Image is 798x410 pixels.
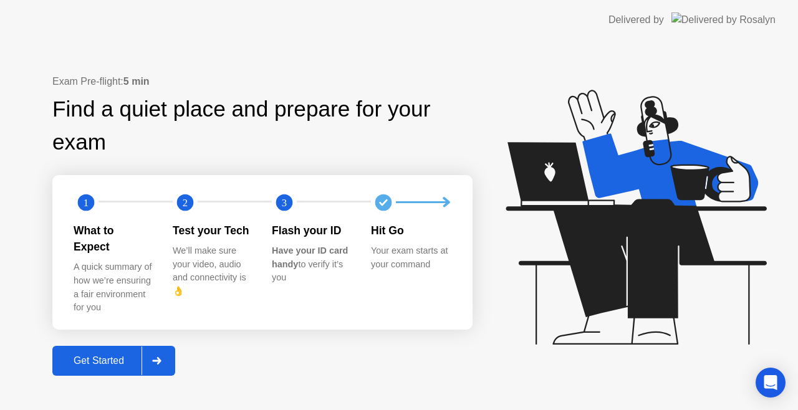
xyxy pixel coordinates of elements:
button: Get Started [52,346,175,376]
img: Delivered by Rosalyn [671,12,776,27]
div: Exam Pre-flight: [52,74,473,89]
div: Your exam starts at your command [371,244,450,271]
b: Have your ID card handy [272,246,348,269]
text: 1 [84,196,89,208]
div: Hit Go [371,222,450,239]
text: 3 [282,196,287,208]
text: 2 [183,196,188,208]
b: 5 min [123,76,150,87]
div: Test your Tech [173,222,252,239]
div: Delivered by [608,12,664,27]
div: Open Intercom Messenger [756,368,786,398]
div: We’ll make sure your video, audio and connectivity is 👌 [173,244,252,298]
div: What to Expect [74,222,153,255]
div: A quick summary of how we’re ensuring a fair environment for you [74,260,153,314]
div: Flash your ID [272,222,351,239]
div: Find a quiet place and prepare for your exam [52,93,473,159]
div: Get Started [56,355,142,366]
div: to verify it’s you [272,244,351,285]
